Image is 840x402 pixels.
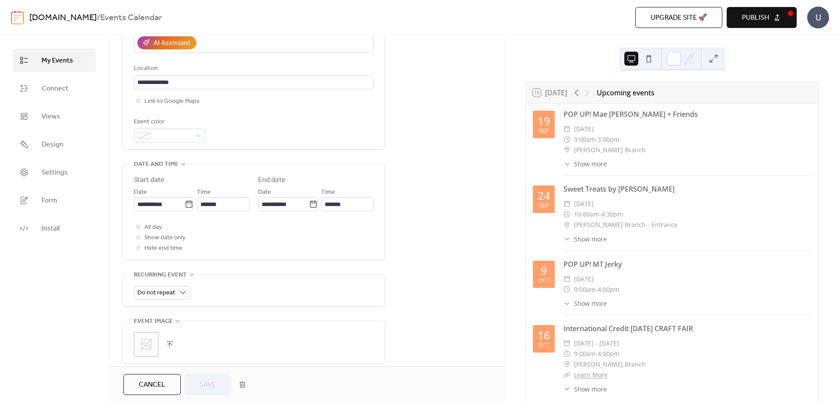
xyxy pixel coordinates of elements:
a: [DOMAIN_NAME] [29,10,97,26]
span: Date [258,187,271,198]
span: Show date only [144,233,185,243]
span: 4:30pm [601,209,623,220]
span: 3:00pm [598,134,619,145]
span: 9:00am [574,134,595,145]
span: [DATE] [574,199,594,209]
div: Oct [539,278,549,283]
div: ​ [563,385,570,394]
span: Do not repeat [137,287,175,299]
span: 9:00am [574,349,595,359]
span: 9:00am [574,284,595,295]
div: Start date [134,175,164,185]
span: Time [197,187,211,198]
span: [PERSON_NAME] Branch [574,359,646,370]
a: My Events [13,49,96,72]
span: 4:00pm [598,284,619,295]
span: Show more [574,299,607,308]
span: Publish [742,13,769,23]
span: [DATE] - [DATE] [574,338,619,349]
a: International Credit [DATE] CRAFT FAIR [563,324,693,333]
span: Recurring event [134,270,187,280]
div: POP UP! MT Jerky [563,259,812,269]
div: ​ [563,359,570,370]
div: ​ [563,234,570,244]
span: Show more [574,385,607,394]
div: ​ [563,209,570,220]
div: Upcoming events [597,87,654,98]
a: Install [13,217,96,240]
span: Show more [574,234,607,244]
button: Cancel [123,374,181,395]
div: ​ [563,299,570,308]
a: Learn More [574,371,608,379]
span: Cancel [139,380,165,390]
div: ​ [563,145,570,155]
button: Upgrade site 🚀 [635,7,722,28]
span: All day [144,222,162,233]
button: ​Show more [563,234,607,244]
a: Settings [13,161,96,184]
div: Oct [539,343,549,348]
span: Design [42,140,63,150]
span: - [599,209,601,220]
span: Install [42,224,59,234]
span: Event image [134,316,173,327]
div: AI Assistant [154,38,190,49]
span: Connect [42,84,68,94]
img: logo [11,10,24,24]
div: ​ [563,134,570,145]
span: 10:00am [574,209,599,220]
div: ​ [563,284,570,295]
a: Form [13,189,96,212]
span: Views [42,112,60,122]
span: [DATE] [574,124,594,134]
div: U [807,7,829,28]
div: Sweet Treats by [PERSON_NAME] [563,184,812,194]
button: Publish [727,7,797,28]
span: My Events [42,56,73,66]
b: Events Calendar [100,10,162,26]
span: Time [321,187,335,198]
button: AI Assistant [137,36,196,49]
span: - [595,134,598,145]
button: ​Show more [563,159,607,168]
div: Event color [134,117,204,127]
div: End date [258,175,286,185]
span: [PERSON_NAME] Branch - Entrance [574,220,678,230]
div: ​ [563,159,570,168]
span: Form [42,196,57,206]
span: [PERSON_NAME] Branch [574,145,646,155]
div: ​ [563,370,570,380]
button: ​Show more [563,299,607,308]
span: [DATE] [574,274,594,284]
span: Date [134,187,147,198]
span: Date and time [134,159,178,170]
div: Location [134,63,372,74]
div: ​ [563,349,570,359]
div: 24 [538,190,550,201]
div: POP UP! Mae [PERSON_NAME] + Friends [563,109,812,119]
span: - [595,284,598,295]
a: Views [13,105,96,128]
a: Connect [13,77,96,100]
span: Link to Google Maps [144,96,199,107]
span: Upgrade site 🚀 [651,13,707,23]
div: 16 [538,330,550,341]
div: ; [134,332,158,357]
div: Sep [539,128,549,134]
div: 9 [541,265,547,276]
div: ​ [563,220,570,230]
button: ​Show more [563,385,607,394]
div: ​ [563,199,570,209]
span: - [595,349,598,359]
span: 4:00pm [598,349,619,359]
div: Sep [539,203,549,209]
div: 19 [538,115,550,126]
span: Show more [574,159,607,168]
div: ​ [563,338,570,349]
span: Hide end time [144,243,182,254]
a: Design [13,133,96,156]
b: / [97,10,100,26]
span: Settings [42,168,68,178]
